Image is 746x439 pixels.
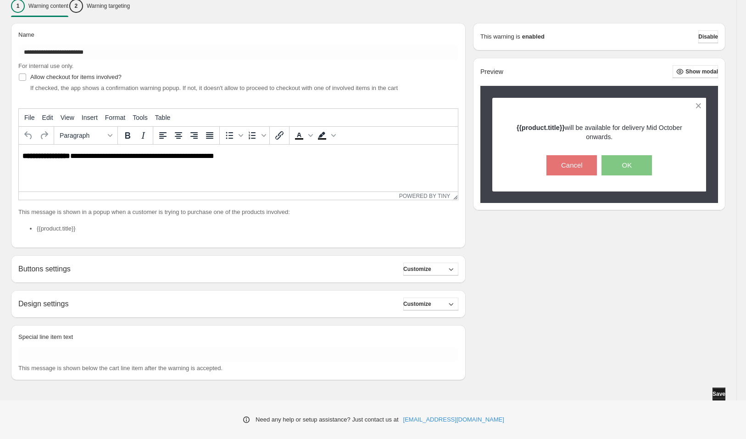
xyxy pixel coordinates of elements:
[19,145,458,191] iframe: Rich Text Area
[105,114,125,121] span: Format
[155,128,171,143] button: Align left
[24,114,35,121] span: File
[508,123,690,141] p: will be available for delivery Mid October onwards.
[403,265,431,273] span: Customize
[18,62,73,69] span: For internal use only.
[291,128,314,143] div: Text color
[87,2,130,10] p: Warning targeting
[186,128,202,143] button: Align right
[698,33,718,40] span: Disable
[28,2,68,10] p: Warning content
[685,68,718,75] span: Show modal
[698,30,718,43] button: Disable
[403,300,431,308] span: Customize
[18,299,68,308] h2: Design settings
[245,128,267,143] div: Numbered list
[37,224,458,233] li: {{product.title}}
[399,193,451,199] a: Powered by Tiny
[61,114,74,121] span: View
[42,114,53,121] span: Edit
[601,155,652,175] button: OK
[673,65,718,78] button: Show modal
[56,128,116,143] button: Formats
[314,128,337,143] div: Background color
[133,114,148,121] span: Tools
[546,155,597,175] button: Cancel
[135,128,151,143] button: Italic
[222,128,245,143] div: Bullet list
[60,132,105,139] span: Paragraph
[18,365,223,371] span: This message is shown below the cart line item after the warning is accepted.
[713,390,725,398] span: Save
[522,32,545,41] strong: enabled
[480,32,520,41] p: This warning is
[155,114,170,121] span: Table
[403,415,504,424] a: [EMAIL_ADDRESS][DOMAIN_NAME]
[480,68,503,76] h2: Preview
[30,84,398,91] span: If checked, the app shows a confirmation warning popup. If not, it doesn't allow to proceed to ch...
[18,208,458,217] p: This message is shown in a popup when a customer is trying to purchase one of the products involved:
[713,388,725,400] button: Save
[21,128,36,143] button: Undo
[403,263,458,276] button: Customize
[403,298,458,310] button: Customize
[36,128,52,143] button: Redo
[18,31,34,38] span: Name
[450,192,458,200] div: Resize
[202,128,217,143] button: Justify
[120,128,135,143] button: Bold
[272,128,287,143] button: Insert/edit link
[517,124,565,131] strong: {{product.title}}
[18,333,73,340] span: Special line item text
[82,114,98,121] span: Insert
[30,73,122,80] span: Allow checkout for items involved?
[18,265,71,273] h2: Buttons settings
[171,128,186,143] button: Align center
